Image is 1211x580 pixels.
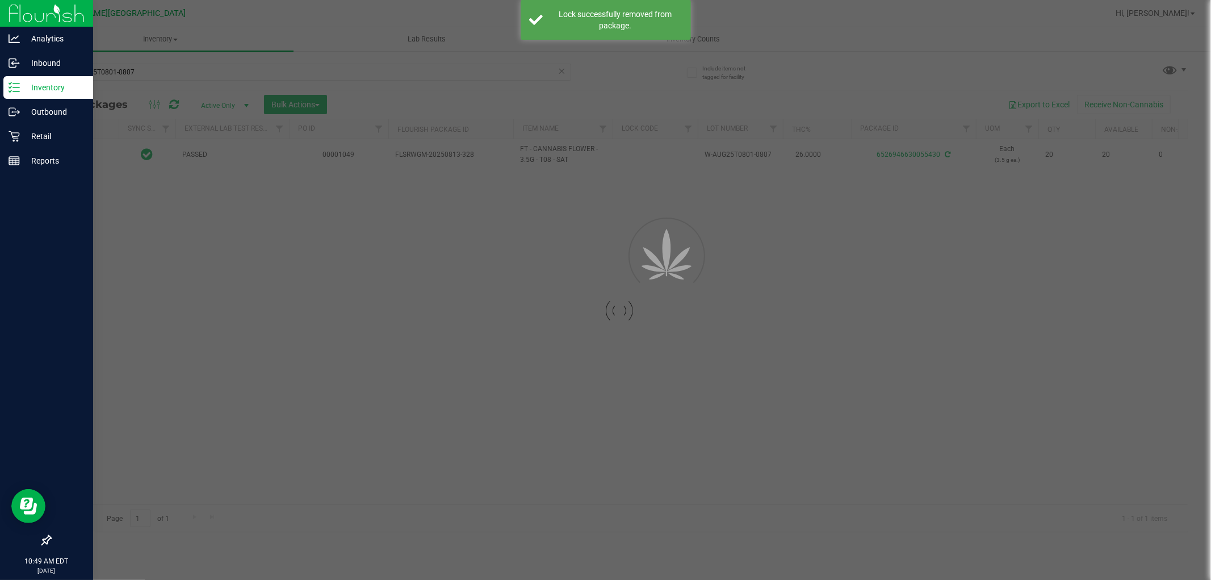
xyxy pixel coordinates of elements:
p: 10:49 AM EDT [5,556,88,566]
inline-svg: Outbound [9,106,20,118]
p: Analytics [20,32,88,45]
iframe: Resource center [11,489,45,523]
inline-svg: Inventory [9,82,20,93]
p: [DATE] [5,566,88,575]
p: Inbound [20,56,88,70]
inline-svg: Reports [9,155,20,166]
inline-svg: Analytics [9,33,20,44]
inline-svg: Retail [9,131,20,142]
p: Reports [20,154,88,168]
p: Retail [20,130,88,143]
div: Lock successfully removed from package. [549,9,682,31]
p: Outbound [20,105,88,119]
inline-svg: Inbound [9,57,20,69]
p: Inventory [20,81,88,94]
